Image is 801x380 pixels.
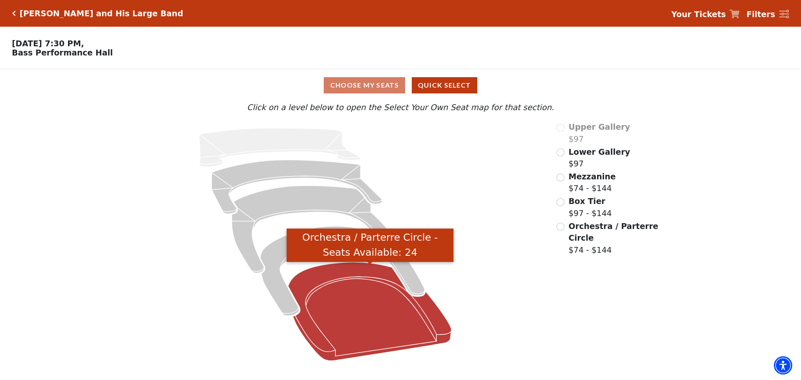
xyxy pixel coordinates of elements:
path: Upper Gallery - Seats Available: 0 [199,128,360,167]
label: $97 - $144 [569,195,612,219]
input: Lower Gallery$97 [557,148,564,156]
span: Orchestra / Parterre Circle [569,221,658,243]
path: Lower Gallery - Seats Available: 241 [212,160,383,214]
div: Accessibility Menu [774,356,792,375]
input: Mezzanine$74 - $144 [557,174,564,181]
path: Orchestra / Parterre Circle - Seats Available: 24 [288,262,452,361]
input: Orchestra / Parterre Circle$74 - $144 [557,223,564,231]
label: $97 [569,146,630,170]
label: $97 [569,121,630,145]
button: Quick Select [412,77,477,93]
span: Mezzanine [569,172,616,181]
span: Upper Gallery [569,122,630,131]
div: Orchestra / Parterre Circle - Seats Available: 24 [287,229,453,262]
a: Click here to go back to filters [12,10,16,16]
strong: Filters [746,10,775,19]
span: Box Tier [569,196,605,206]
h5: [PERSON_NAME] and His Large Band [20,9,183,18]
input: Box Tier$97 - $144 [557,198,564,206]
label: $74 - $144 [569,220,660,256]
a: Your Tickets [671,8,740,20]
a: Filters [746,8,789,20]
p: Click on a level below to open the Select Your Own Seat map for that section. [106,101,695,113]
span: Lower Gallery [569,147,630,156]
strong: Your Tickets [671,10,726,19]
label: $74 - $144 [569,171,616,194]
